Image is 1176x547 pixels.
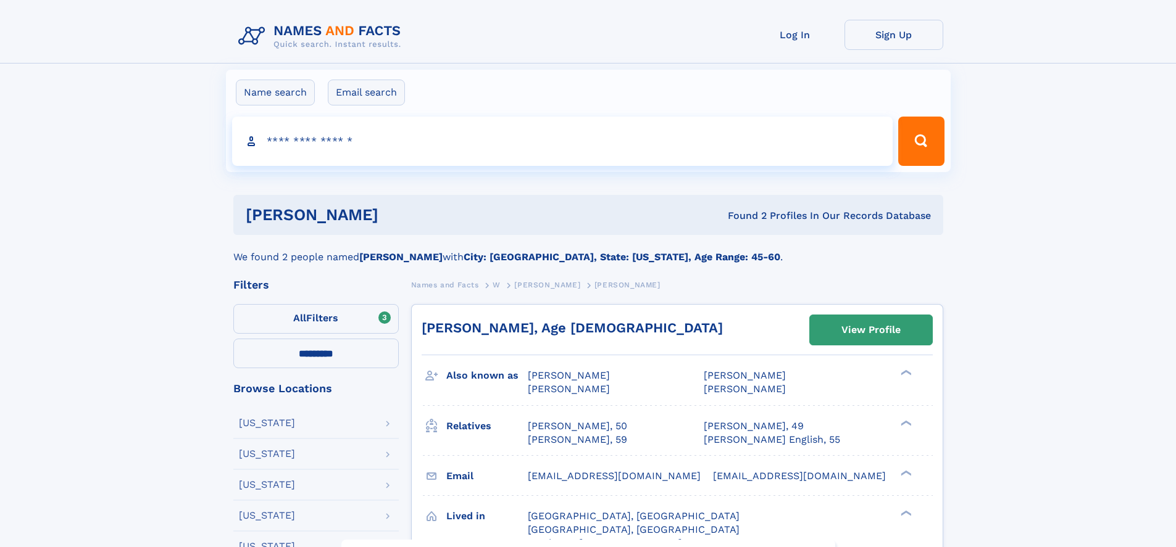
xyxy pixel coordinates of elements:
[239,449,295,459] div: [US_STATE]
[422,320,723,335] a: [PERSON_NAME], Age [DEMOGRAPHIC_DATA]
[528,369,610,381] span: [PERSON_NAME]
[746,20,844,50] a: Log In
[528,524,740,535] span: [GEOGRAPHIC_DATA], [GEOGRAPHIC_DATA]
[713,470,886,482] span: [EMAIL_ADDRESS][DOMAIN_NAME]
[246,207,553,223] h1: [PERSON_NAME]
[514,277,580,292] a: [PERSON_NAME]
[528,383,610,395] span: [PERSON_NAME]
[898,117,944,166] button: Search Button
[233,304,399,334] label: Filters
[446,506,528,527] h3: Lived in
[236,80,315,105] label: Name search
[704,433,840,446] a: [PERSON_NAME] English, 55
[232,117,893,166] input: search input
[446,466,528,487] h3: Email
[898,369,912,377] div: ❯
[898,419,912,427] div: ❯
[446,416,528,437] h3: Relatives
[239,511,295,520] div: [US_STATE]
[844,20,943,50] a: Sign Up
[528,470,701,482] span: [EMAIL_ADDRESS][DOMAIN_NAME]
[594,281,661,289] span: [PERSON_NAME]
[528,433,627,446] a: [PERSON_NAME], 59
[553,209,931,223] div: Found 2 Profiles In Our Records Database
[233,20,411,53] img: Logo Names and Facts
[704,383,786,395] span: [PERSON_NAME]
[493,277,501,292] a: W
[704,419,804,433] a: [PERSON_NAME], 49
[810,315,932,345] a: View Profile
[239,418,295,428] div: [US_STATE]
[233,383,399,394] div: Browse Locations
[359,251,443,263] b: [PERSON_NAME]
[233,235,943,265] div: We found 2 people named with .
[898,509,912,517] div: ❯
[898,469,912,477] div: ❯
[528,419,627,433] a: [PERSON_NAME], 50
[514,281,580,289] span: [PERSON_NAME]
[704,369,786,381] span: [PERSON_NAME]
[328,80,405,105] label: Email search
[446,365,528,386] h3: Also known as
[493,281,501,289] span: W
[528,510,740,522] span: [GEOGRAPHIC_DATA], [GEOGRAPHIC_DATA]
[464,251,780,263] b: City: [GEOGRAPHIC_DATA], State: [US_STATE], Age Range: 45-60
[233,279,399,290] div: Filters
[293,312,306,324] span: All
[411,277,479,292] a: Names and Facts
[239,480,295,490] div: [US_STATE]
[841,316,901,344] div: View Profile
